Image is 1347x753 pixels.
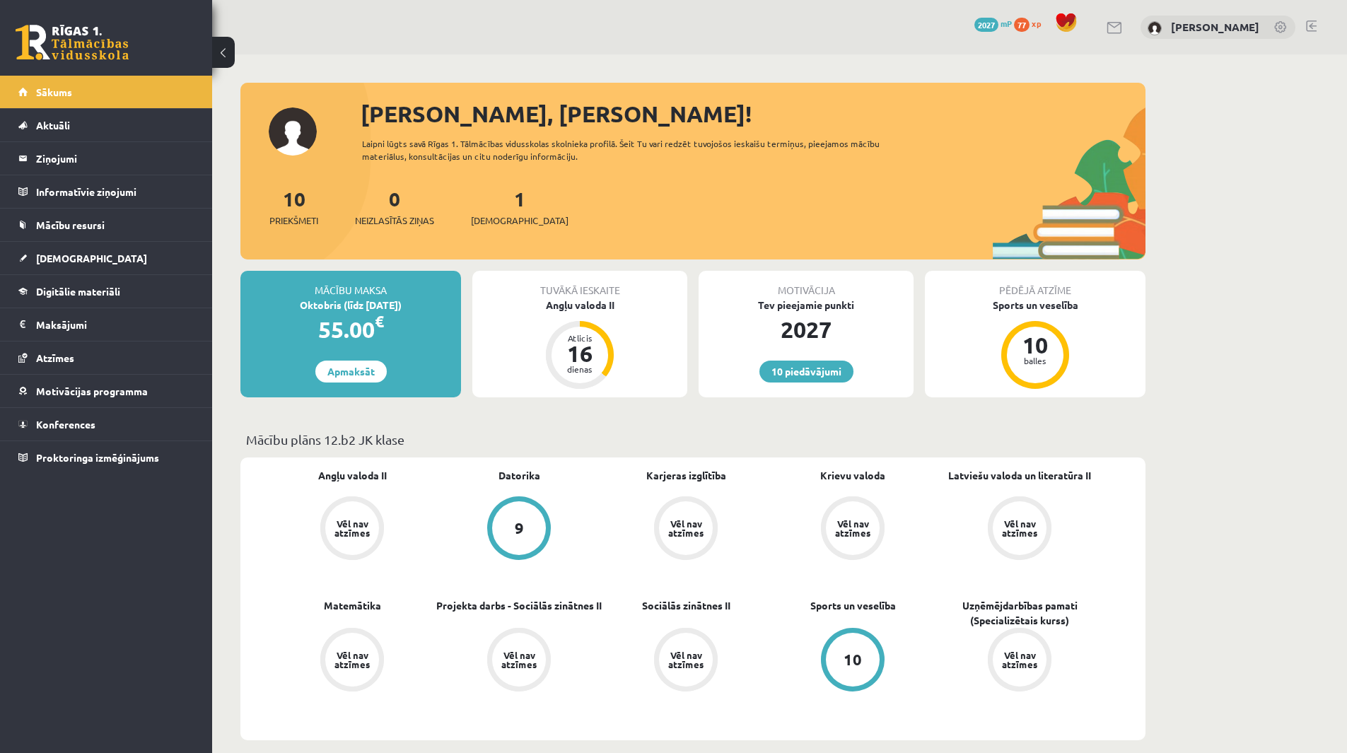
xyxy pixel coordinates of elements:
[318,468,387,483] a: Angļu valoda II
[769,628,936,694] a: 10
[18,275,194,308] a: Digitālie materiāli
[18,209,194,241] a: Mācību resursi
[471,214,568,228] span: [DEMOGRAPHIC_DATA]
[18,175,194,208] a: Informatīvie ziņojumi
[925,298,1145,391] a: Sports un veselība 10 balles
[269,186,318,228] a: 10Priekšmeti
[936,496,1103,563] a: Vēl nav atzīmes
[515,520,524,536] div: 9
[925,298,1145,313] div: Sports un veselība
[666,519,706,537] div: Vēl nav atzīmes
[810,598,896,613] a: Sports un veselība
[36,86,72,98] span: Sākums
[436,598,602,613] a: Projekta darbs - Sociālās zinātnes II
[36,175,194,208] legend: Informatīvie ziņojumi
[246,430,1140,449] p: Mācību plāns 12.b2 JK klase
[269,628,436,694] a: Vēl nav atzīmes
[18,142,194,175] a: Ziņojumi
[240,271,461,298] div: Mācību maksa
[642,598,730,613] a: Sociālās zinātnes II
[602,496,769,563] a: Vēl nav atzīmes
[36,451,159,464] span: Proktoringa izmēģinājums
[436,496,602,563] a: 9
[699,298,914,313] div: Tev pieejamie punkti
[16,25,129,60] a: Rīgas 1. Tālmācības vidusskola
[36,142,194,175] legend: Ziņojumi
[436,628,602,694] a: Vēl nav atzīmes
[18,109,194,141] a: Aktuāli
[759,361,853,383] a: 10 piedāvājumi
[332,650,372,669] div: Vēl nav atzīmes
[1014,334,1056,356] div: 10
[1014,18,1048,29] a: 77 xp
[472,298,687,391] a: Angļu valoda II Atlicis 16 dienas
[948,468,1091,483] a: Latviešu valoda un literatūra II
[36,385,148,397] span: Motivācijas programma
[18,375,194,407] a: Motivācijas programma
[1000,650,1039,669] div: Vēl nav atzīmes
[974,18,998,32] span: 2027
[1001,18,1012,29] span: mP
[646,468,726,483] a: Karjeras izglītība
[844,652,862,667] div: 10
[925,271,1145,298] div: Pēdējā atzīme
[666,650,706,669] div: Vēl nav atzīmes
[18,76,194,108] a: Sākums
[498,468,540,483] a: Datorika
[355,186,434,228] a: 0Neizlasītās ziņas
[324,598,381,613] a: Matemātika
[820,468,885,483] a: Krievu valoda
[602,628,769,694] a: Vēl nav atzīmes
[36,252,147,264] span: [DEMOGRAPHIC_DATA]
[36,351,74,364] span: Atzīmes
[18,441,194,474] a: Proktoringa izmēģinājums
[974,18,1012,29] a: 2027 mP
[499,650,539,669] div: Vēl nav atzīmes
[936,598,1103,628] a: Uzņēmējdarbības pamati (Specializētais kurss)
[18,408,194,440] a: Konferences
[36,285,120,298] span: Digitālie materiāli
[361,97,1145,131] div: [PERSON_NAME], [PERSON_NAME]!
[240,298,461,313] div: Oktobris (līdz [DATE])
[269,496,436,563] a: Vēl nav atzīmes
[355,214,434,228] span: Neizlasītās ziņas
[375,311,384,332] span: €
[18,242,194,274] a: [DEMOGRAPHIC_DATA]
[471,186,568,228] a: 1[DEMOGRAPHIC_DATA]
[699,271,914,298] div: Motivācija
[1014,18,1030,32] span: 77
[1171,20,1259,34] a: [PERSON_NAME]
[269,214,318,228] span: Priekšmeti
[833,519,873,537] div: Vēl nav atzīmes
[559,342,601,365] div: 16
[240,313,461,346] div: 55.00
[559,365,601,373] div: dienas
[18,308,194,341] a: Maksājumi
[36,218,105,231] span: Mācību resursi
[1148,21,1162,35] img: Haralds Lavrinovičs
[36,308,194,341] legend: Maksājumi
[362,137,905,163] div: Laipni lūgts savā Rīgas 1. Tālmācības vidusskolas skolnieka profilā. Šeit Tu vari redzēt tuvojošo...
[699,313,914,346] div: 2027
[36,418,95,431] span: Konferences
[36,119,70,132] span: Aktuāli
[559,334,601,342] div: Atlicis
[472,271,687,298] div: Tuvākā ieskaite
[472,298,687,313] div: Angļu valoda II
[1000,519,1039,537] div: Vēl nav atzīmes
[332,519,372,537] div: Vēl nav atzīmes
[315,361,387,383] a: Apmaksāt
[18,342,194,374] a: Atzīmes
[769,496,936,563] a: Vēl nav atzīmes
[1032,18,1041,29] span: xp
[1014,356,1056,365] div: balles
[936,628,1103,694] a: Vēl nav atzīmes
